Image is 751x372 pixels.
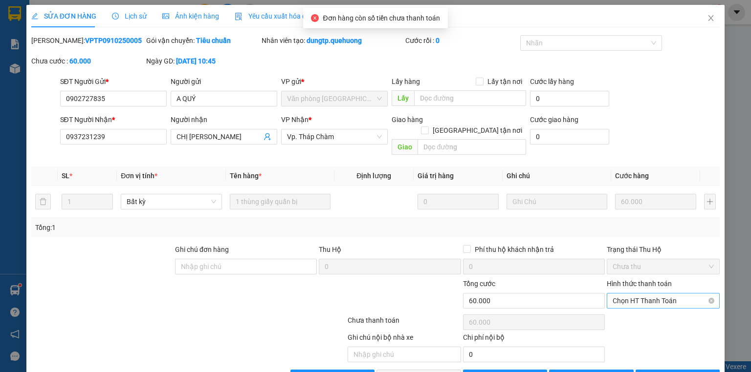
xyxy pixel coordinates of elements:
[319,246,341,253] span: Thu Hộ
[307,37,362,44] b: dungtp.quehuong
[530,129,609,145] input: Cước giao hàng
[281,116,309,124] span: VP Nhận
[31,12,96,20] span: SỬA ĐƠN HÀNG
[708,298,714,304] span: close-circle
[62,172,69,180] span: SL
[418,172,454,180] span: Giá trị hàng
[615,172,649,180] span: Cước hàng
[392,139,418,155] span: Giao
[392,116,423,124] span: Giao hàng
[607,280,672,288] label: Hình thức thanh toán
[323,14,440,22] span: Đơn hàng còn số tiền chưa thanh toán
[613,259,714,274] span: Chưa thu
[704,194,716,209] button: plus
[69,57,91,65] b: 60.000
[31,56,144,66] div: Chưa cước :
[507,194,607,209] input: Ghi Chú
[530,91,609,106] input: Cước lấy hàng
[348,347,461,362] input: Nhập ghi chú
[85,37,142,44] b: VPTP0910250005
[31,35,144,46] div: [PERSON_NAME]:
[287,91,382,106] span: Văn phòng Tân Phú
[60,114,167,125] div: SĐT Người Nhận
[35,194,51,209] button: delete
[463,280,495,288] span: Tổng cước
[175,246,229,253] label: Ghi chú đơn hàng
[356,172,391,180] span: Định lượng
[112,13,119,20] span: clock-circle
[31,13,38,20] span: edit
[262,35,403,46] div: Nhân viên tạo:
[162,13,169,20] span: picture
[707,14,715,22] span: close
[63,14,94,94] b: Biên nhận gởi hàng hóa
[171,114,277,125] div: Người nhận
[60,76,167,87] div: SĐT Người Gửi
[613,293,714,308] span: Chọn HT Thanh Toán
[112,12,147,20] span: Lịch sử
[348,332,461,347] div: Ghi chú nội bộ nhà xe
[146,56,259,66] div: Ngày GD:
[171,76,277,87] div: Người gửi
[347,315,462,332] div: Chưa thanh toán
[436,37,440,44] b: 0
[615,194,696,209] input: 0
[196,37,231,44] b: Tiêu chuẩn
[530,78,574,85] label: Cước lấy hàng
[392,90,414,106] span: Lấy
[264,133,271,141] span: user-add
[697,5,725,32] button: Close
[230,194,331,209] input: VD: Bàn, Ghế
[176,57,216,65] b: [DATE] 10:45
[414,90,526,106] input: Dọc đường
[471,244,558,255] span: Phí thu hộ khách nhận trả
[162,12,219,20] span: Ảnh kiện hàng
[12,63,54,109] b: An Anh Limousine
[235,12,338,20] span: Yêu cầu xuất hóa đơn điện tử
[392,78,420,85] span: Lấy hàng
[146,35,259,46] div: Gói vận chuyển:
[607,244,720,255] div: Trạng thái Thu Hộ
[175,259,317,274] input: Ghi chú đơn hàng
[530,116,578,124] label: Cước giao hàng
[418,139,526,155] input: Dọc đường
[429,125,526,136] span: [GEOGRAPHIC_DATA] tận nơi
[281,76,388,87] div: VP gửi
[418,194,499,209] input: 0
[121,172,157,180] span: Đơn vị tính
[230,172,262,180] span: Tên hàng
[503,166,611,186] th: Ghi chú
[235,13,243,21] img: icon
[484,76,526,87] span: Lấy tận nơi
[127,194,216,209] span: Bất kỳ
[35,222,290,233] div: Tổng: 1
[405,35,518,46] div: Cước rồi :
[311,14,319,22] span: close-circle
[463,332,605,347] div: Chi phí nội bộ
[287,129,382,144] span: Vp. Tháp Chàm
